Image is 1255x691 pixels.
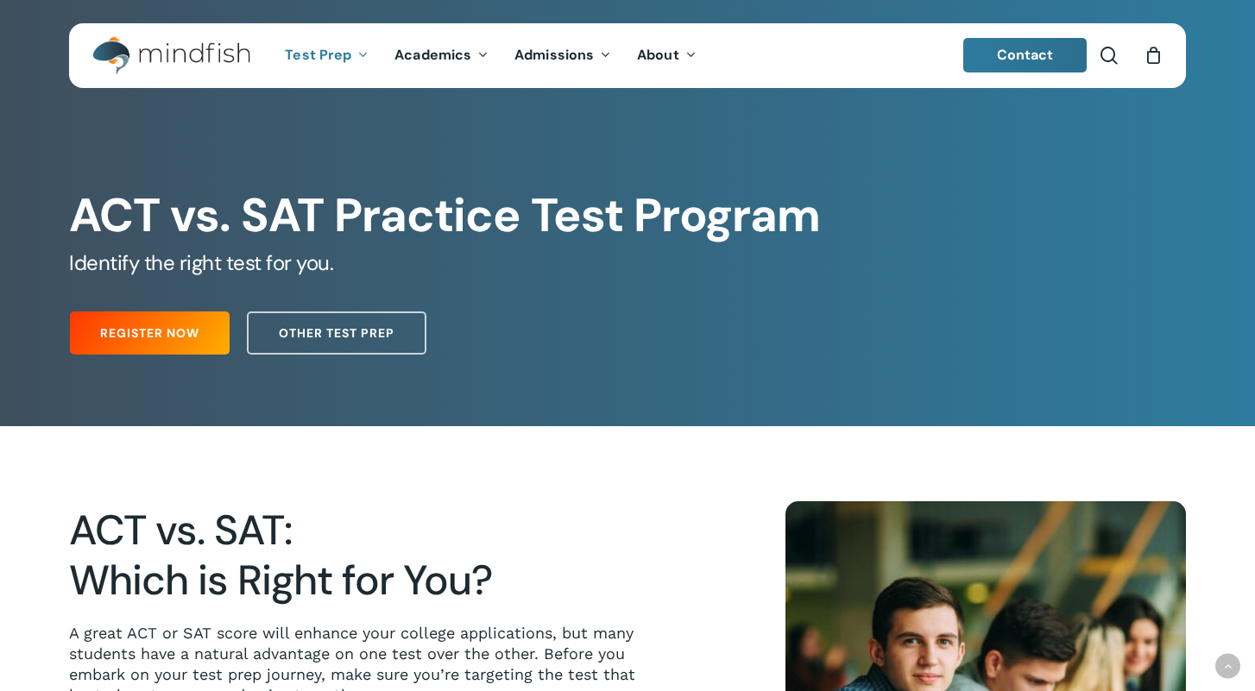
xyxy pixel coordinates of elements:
[501,48,624,63] a: Admissions
[624,48,709,63] a: About
[637,46,679,64] span: About
[100,324,199,342] span: Register Now
[69,188,1186,243] h1: ACT vs. SAT Practice Test Program
[69,249,1186,277] h5: Identify the right test for you.
[963,38,1088,72] a: Contact
[382,48,501,63] a: Academics
[272,23,709,88] nav: Main Menu
[1144,46,1163,65] a: Cart
[69,23,1186,88] header: Main Menu
[70,311,230,355] a: Register Now
[272,48,382,63] a: Test Prep
[514,46,594,64] span: Admissions
[997,46,1054,64] span: Contact
[394,46,471,64] span: Academics
[864,563,1231,667] iframe: Chatbot
[69,506,665,606] h2: ACT vs. SAT: Which is Right for You?
[247,311,426,355] a: Other Test Prep
[279,324,394,342] span: Other Test Prep
[285,46,351,64] span: Test Prep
